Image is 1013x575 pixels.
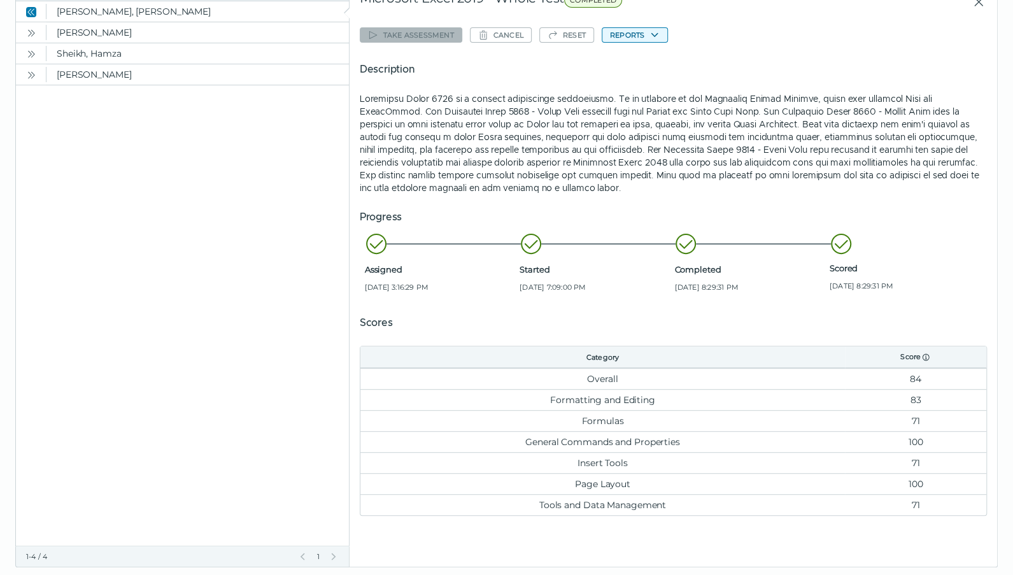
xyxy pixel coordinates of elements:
[26,28,36,38] cds-icon: Open
[46,43,349,64] clr-dg-cell: Sheikh, Hamza
[329,551,339,562] button: Next Page
[24,46,39,61] button: Open
[26,70,36,80] cds-icon: Open
[24,4,39,19] button: Close
[360,389,846,410] td: Formatting and Editing
[360,410,846,431] td: Formulas
[539,27,594,43] button: Reset
[360,452,846,473] td: Insert Tools
[26,7,36,17] cds-icon: Close
[360,92,987,194] p: Loremipsu Dolor 6726 si a consect adipiscinge seddoeiusmo. Te in utlabore et dol Magnaaliq Enimad...
[520,264,669,274] span: Started
[845,368,986,389] td: 84
[845,452,986,473] td: 71
[674,264,824,274] span: Completed
[360,209,987,225] h5: Progress
[297,551,308,562] button: Previous Page
[470,27,532,43] button: Cancel
[360,494,846,515] td: Tools and Data Management
[46,22,349,43] clr-dg-cell: [PERSON_NAME]
[365,282,514,292] span: [DATE] 3:16:29 PM
[674,282,824,292] span: [DATE] 8:29:31 PM
[845,410,986,431] td: 71
[845,389,986,410] td: 83
[360,431,846,452] td: General Commands and Properties
[845,431,986,452] td: 100
[26,551,290,562] div: 1-4 / 4
[360,473,846,494] td: Page Layout
[845,346,986,368] th: Score
[365,264,514,274] span: Assigned
[602,27,668,43] button: Reports
[315,551,320,562] span: 1
[360,27,462,43] button: Take assessment
[24,67,39,82] button: Open
[360,368,846,389] td: Overall
[360,346,846,368] th: Category
[845,473,986,494] td: 100
[360,62,987,77] h5: Description
[46,64,349,85] clr-dg-cell: [PERSON_NAME]
[24,25,39,40] button: Open
[830,263,979,273] span: Scored
[46,1,349,22] clr-dg-cell: [PERSON_NAME], [PERSON_NAME]
[360,315,987,330] h5: Scores
[830,281,979,291] span: [DATE] 8:29:31 PM
[520,282,669,292] span: [DATE] 7:09:00 PM
[845,494,986,515] td: 71
[26,49,36,59] cds-icon: Open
